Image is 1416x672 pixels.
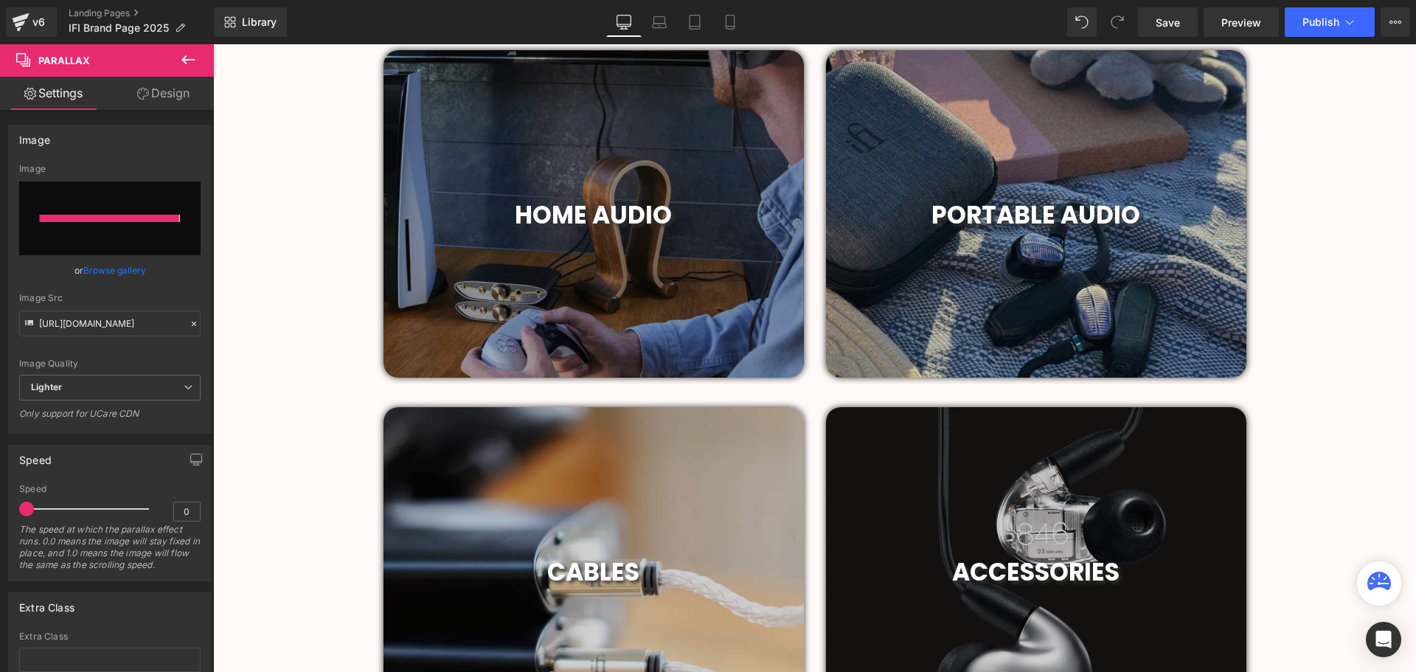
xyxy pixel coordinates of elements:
div: Image Quality [19,358,201,369]
button: More [1381,7,1410,37]
div: Image Src [19,293,201,303]
span: Save [1156,15,1180,30]
div: or [19,263,201,278]
a: Mobile [712,7,748,37]
span: Library [242,15,277,29]
span: CABLES [334,510,426,545]
b: Lighter [31,381,62,392]
span: IFI Brand Page 2025 [69,22,169,34]
button: Publish [1285,7,1375,37]
a: Desktop [606,7,642,37]
button: Redo [1103,7,1132,37]
span: Parallax [38,55,90,66]
a: Laptop [642,7,677,37]
span: ACCESSORIES [739,510,906,545]
a: Tablet [677,7,712,37]
div: The speed at which the parallax effect runs. 0.0 means the image will stay fixed in place, and 1.... [19,524,201,581]
input: Link [19,311,201,336]
div: v6 [29,13,48,32]
a: v6 [6,7,57,37]
span: HOME AUDIO [302,153,459,188]
span: Publish [1302,16,1339,28]
a: New Library [214,7,287,37]
button: Undo [1067,7,1097,37]
span: PORTABLE AUDIO [718,153,927,188]
div: Speed [19,446,52,466]
a: Landing Pages [69,7,214,19]
div: Extra Class [19,631,201,642]
div: Extra Class [19,593,74,614]
div: Open Intercom Messenger [1366,622,1401,657]
a: Design [110,77,217,110]
div: Image [19,125,50,146]
a: Preview [1204,7,1279,37]
a: Browse gallery [83,257,146,283]
div: Image [19,164,201,174]
div: Only support for UCare CDN [19,408,201,429]
div: Speed [19,484,201,494]
span: Preview [1221,15,1261,30]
